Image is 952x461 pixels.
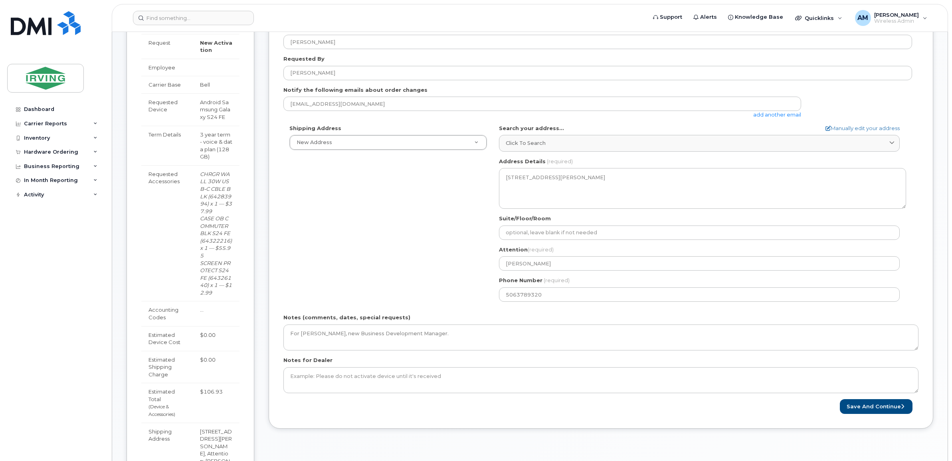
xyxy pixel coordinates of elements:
[840,399,912,414] button: Save and Continue
[200,307,204,313] span: …
[722,9,789,25] a: Knowledge Base
[688,9,722,25] a: Alerts
[647,9,688,25] a: Support
[499,125,564,132] label: Search your address...
[857,13,868,23] span: AM
[499,277,542,284] label: Phone Number
[141,93,193,126] td: Requested Device
[141,59,193,76] td: Employee
[849,10,933,26] div: Alyssa MacPherson
[141,383,193,422] td: Estimated Total
[805,15,834,21] span: Quicklinks
[499,215,551,222] label: Suite/Floor/Room
[297,139,332,145] span: New Address
[499,158,546,165] label: Address Details
[874,18,919,24] span: Wireless Admin
[200,171,232,214] i: CHRGR WALL 30W USB-C CBLE BLK (64283994) x 1 — $37.99
[499,246,554,253] label: Attention
[499,168,906,209] textarea: [STREET_ADDRESS][PERSON_NAME]
[200,40,232,53] strong: New Activation
[547,158,573,164] span: (required)
[283,55,325,63] label: Requested By
[148,404,175,417] small: (Device & Accessories)
[289,125,341,132] label: Shipping Address
[283,356,333,364] label: Notes for Dealer
[544,277,570,283] span: (required)
[193,383,239,422] td: $106.93
[193,351,239,383] td: $0.00
[193,76,239,93] td: Bell
[141,34,193,59] td: Request
[141,326,193,351] td: Estimated Device Cost
[283,324,918,351] textarea: For NAME, new Business Development Manager.
[700,13,717,21] span: Alerts
[283,314,410,321] label: Notes (comments, dates, special requests)
[193,326,239,351] td: $0.00
[193,126,239,165] td: 3 year term - voice & data plan (128GB)
[735,13,783,21] span: Knowledge Base
[506,139,546,147] span: Click to search
[200,260,232,296] i: SCREEN PROTECT S24 FE (64326140) x 1 — $12.99
[141,301,193,326] td: Accounting Codes
[528,246,554,253] span: (required)
[499,226,900,240] input: optional, leave blank if not needed
[133,11,254,25] input: Find something...
[141,126,193,165] td: Term Details
[283,97,801,111] input: Example: john@appleseed.com
[660,13,682,21] span: Support
[290,135,487,150] a: New Address
[283,86,428,94] label: Notify the following emails about order changes
[499,135,900,151] a: Click to search
[825,125,900,132] a: Manually edit your address
[141,76,193,93] td: Carrier Base
[753,111,801,118] a: add another email
[141,351,193,383] td: Estimated Shipping Charge
[200,215,232,259] i: CASE OB COMMUTER BLK S24 FE(64322216) x 1 — $55.95
[874,12,919,18] span: [PERSON_NAME]
[790,10,848,26] div: Quicklinks
[141,165,193,301] td: Requested Accessories
[283,66,912,80] input: Example: John Smith
[193,93,239,126] td: Android Samsung Galaxy S24 FE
